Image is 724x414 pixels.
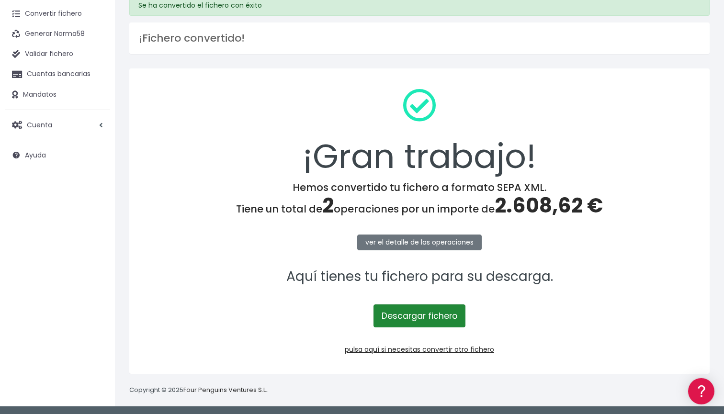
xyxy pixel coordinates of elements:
a: Validar fichero [5,44,110,64]
a: POWERED BY ENCHANT [132,276,184,285]
a: pulsa aquí si necesitas convertir otro fichero [345,345,494,354]
a: Convertir fichero [5,4,110,24]
button: Contáctanos [10,256,182,273]
div: ¡Gran trabajo! [142,81,697,181]
span: Cuenta [27,120,52,129]
span: Ayuda [25,150,46,160]
a: Descargar fichero [373,304,465,327]
div: Información general [10,67,182,76]
a: ver el detalle de las operaciones [357,235,482,250]
p: Aquí tienes tu fichero para su descarga. [142,266,697,288]
a: Formatos [10,121,182,136]
span: 2.608,62 € [495,191,603,220]
div: Programadores [10,230,182,239]
a: Mandatos [5,85,110,105]
a: Cuentas bancarias [5,64,110,84]
div: Convertir ficheros [10,106,182,115]
a: API [10,245,182,259]
a: Perfiles de empresas [10,166,182,180]
a: Información general [10,81,182,96]
h4: Hemos convertido tu fichero a formato SEPA XML. Tiene un total de operaciones por un importe de [142,181,697,218]
a: Generar Norma58 [5,24,110,44]
a: Problemas habituales [10,136,182,151]
span: 2 [322,191,334,220]
a: Ayuda [5,145,110,165]
a: General [10,205,182,220]
a: Videotutoriales [10,151,182,166]
a: Cuenta [5,115,110,135]
p: Copyright © 2025 . [129,385,269,395]
div: Facturación [10,190,182,199]
a: Four Penguins Ventures S.L. [183,385,267,394]
h3: ¡Fichero convertido! [139,32,700,45]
